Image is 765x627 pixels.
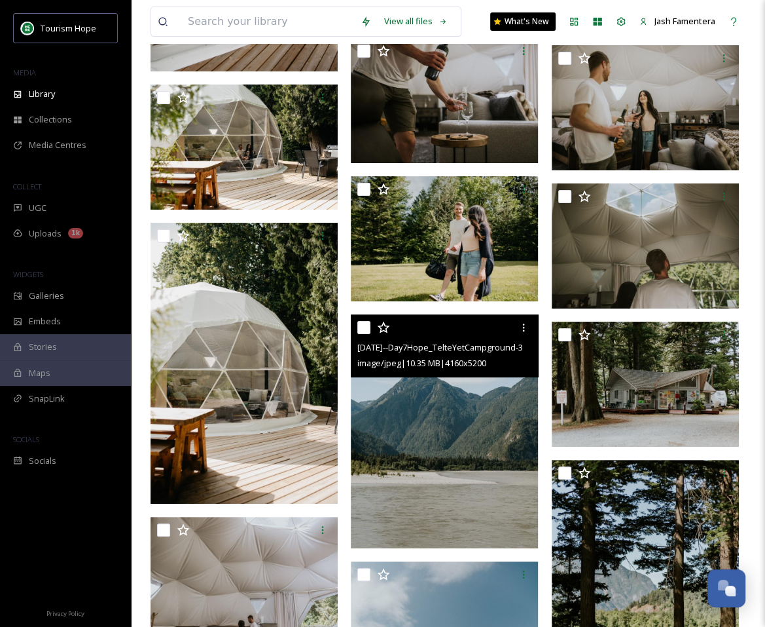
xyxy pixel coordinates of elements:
span: Media Centres [29,139,86,151]
button: Open Chat [707,569,745,607]
span: Library [29,88,55,100]
input: Search your library [181,7,354,36]
span: Tourism Hope [41,22,96,34]
img: 2021.07.23--Day7Hope_TelteYetCampground-3.jpg [351,314,538,549]
span: Uploads [29,227,62,240]
span: Galleries [29,290,64,302]
span: Socials [29,455,56,467]
span: [DATE]--Day7Hope_TelteYetCampground-3.jpg [357,341,537,353]
a: Privacy Policy [46,605,84,620]
span: Maps [29,367,50,379]
img: 2021.07.23--Day7Hope_TelteYetCampground.jpg [552,322,739,447]
span: MEDIA [13,67,36,77]
span: Stories [29,341,57,353]
div: 1k [68,228,83,238]
span: Jash Famentera [654,15,715,27]
img: tchwk-couplestrip-0246.jpg [552,45,739,170]
span: Embeds [29,315,61,328]
img: tchwk-couplestrip-0339.jpg [151,85,338,210]
span: Collections [29,113,72,126]
span: COLLECT [13,181,41,191]
span: image/jpeg | 10.35 MB | 4160 x 5200 [357,357,486,369]
img: tchwk-couplestrip-0234.jpg [351,38,538,163]
img: tchwk-couplestrip-0178.jpg [552,183,739,309]
img: tchwk-couplestrip-0329.jpg [151,223,338,503]
span: UGC [29,202,46,214]
img: tchwk-couplestrip-0157.jpg [351,176,538,301]
span: Privacy Policy [46,609,84,618]
span: SOCIALS [13,434,39,444]
span: WIDGETS [13,269,43,279]
a: What's New [490,12,556,31]
a: Jash Famentera [633,9,722,34]
img: logo.png [21,22,34,35]
a: View all files [378,9,454,34]
span: SnapLink [29,392,65,405]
